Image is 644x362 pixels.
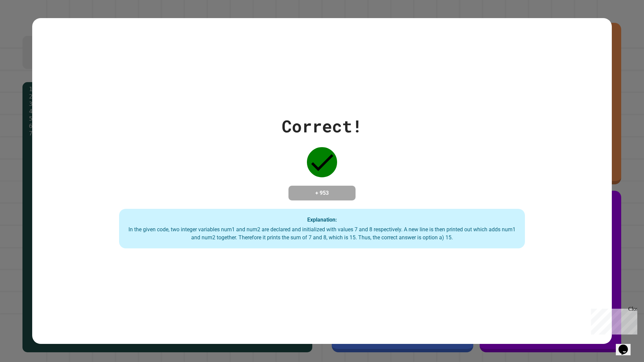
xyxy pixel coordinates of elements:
div: Chat with us now!Close [3,3,46,43]
h4: + 953 [295,189,349,197]
iframe: chat widget [588,306,637,335]
div: Correct! [282,114,362,139]
strong: Explanation: [307,217,337,223]
iframe: chat widget [616,335,637,355]
div: In the given code, two integer variables num1 and num2 are declared and initialized with values 7... [126,226,518,242]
